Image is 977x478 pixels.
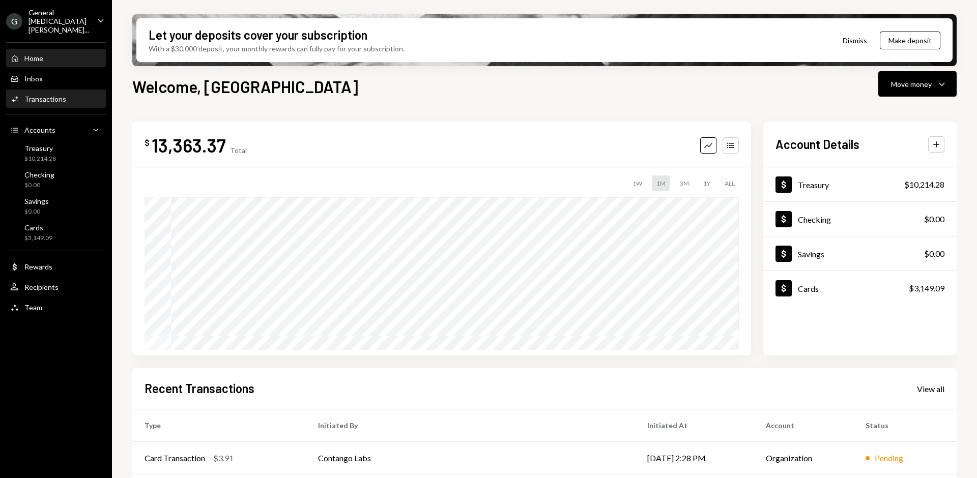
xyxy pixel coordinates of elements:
[24,223,52,232] div: Cards
[24,181,54,190] div: $0.00
[24,126,55,134] div: Accounts
[853,409,957,442] th: Status
[652,175,670,191] div: 1M
[798,284,819,293] div: Cards
[924,213,944,225] div: $0.00
[763,167,957,201] a: Treasury$10,214.28
[699,175,714,191] div: 1Y
[6,194,106,218] a: Savings$0.00
[149,26,367,43] div: Let your deposits cover your subscription
[917,384,944,394] div: View all
[6,167,106,192] a: Checking$0.00
[28,8,89,34] div: General [MEDICAL_DATA][PERSON_NAME]...
[754,409,854,442] th: Account
[635,442,753,474] td: [DATE] 2:28 PM
[798,180,829,190] div: Treasury
[6,257,106,276] a: Rewards
[132,409,306,442] th: Type
[6,141,106,165] a: Treasury$10,214.28
[24,155,56,163] div: $10,214.28
[763,271,957,305] a: Cards$3,149.09
[24,303,42,312] div: Team
[6,89,106,108] a: Transactions
[145,452,205,464] div: Card Transaction
[880,32,940,49] button: Make deposit
[24,262,52,271] div: Rewards
[798,249,824,259] div: Savings
[24,170,54,179] div: Checking
[676,175,693,191] div: 3M
[6,298,106,316] a: Team
[628,175,646,191] div: 1W
[24,74,43,83] div: Inbox
[24,197,49,205] div: Savings
[213,452,234,464] div: $3.91
[6,69,106,87] a: Inbox
[149,43,405,54] div: With a $30,000 deposit, your monthly rewards can fully pay for your subscription.
[145,380,254,397] h2: Recent Transactions
[635,409,753,442] th: Initiated At
[24,54,43,63] div: Home
[145,138,150,148] div: $
[878,71,957,97] button: Move money
[917,383,944,394] a: View all
[904,178,944,191] div: $10,214.28
[763,236,957,271] a: Savings$0.00
[152,134,226,157] div: 13,363.37
[132,76,358,97] h1: Welcome, [GEOGRAPHIC_DATA]
[6,13,22,29] div: G
[754,442,854,474] td: Organization
[24,283,59,291] div: Recipients
[775,136,859,153] h2: Account Details
[6,121,106,139] a: Accounts
[24,144,56,153] div: Treasury
[24,234,52,243] div: $3,149.09
[6,49,106,67] a: Home
[721,175,739,191] div: ALL
[875,452,903,464] div: Pending
[24,95,66,103] div: Transactions
[891,79,932,89] div: Move money
[24,207,49,216] div: $0.00
[763,202,957,236] a: Checking$0.00
[230,146,247,155] div: Total
[830,28,880,52] button: Dismiss
[306,409,635,442] th: Initiated By
[6,220,106,245] a: Cards$3,149.09
[909,282,944,294] div: $3,149.09
[306,442,635,474] td: Contango Labs
[798,215,831,224] div: Checking
[924,248,944,260] div: $0.00
[6,278,106,296] a: Recipients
